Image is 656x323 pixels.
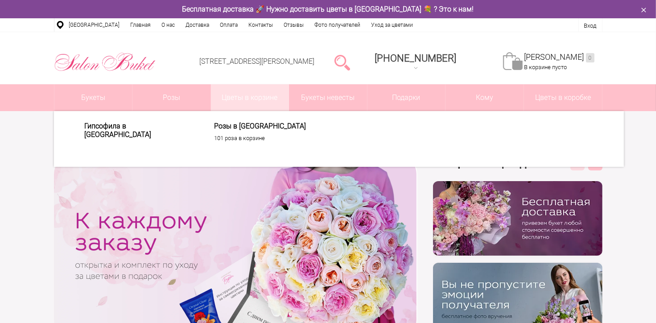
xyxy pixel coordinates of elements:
[54,84,132,111] a: Букеты
[309,18,366,32] a: Фото получателей
[524,64,567,70] span: В корзине пусто
[211,84,289,111] a: Цветы в корзине
[279,18,309,32] a: Отзывы
[64,18,125,32] a: [GEOGRAPHIC_DATA]
[289,84,367,111] a: Букеты невесты
[85,122,194,139] a: Гипсофила в [GEOGRAPHIC_DATA]
[125,18,157,32] a: Главная
[215,135,324,142] a: 101 роза в корзине
[370,50,462,75] a: [PHONE_NUMBER]
[446,84,524,111] span: Кому
[243,18,279,32] a: Контакты
[524,84,602,111] a: Цветы в коробке
[200,57,315,66] a: [STREET_ADDRESS][PERSON_NAME]
[215,18,243,32] a: Оплата
[433,181,602,256] img: hpaj04joss48rwypv6hbykmvk1dj7zyr.png.webp
[215,122,324,130] a: Розы в [GEOGRAPHIC_DATA]
[366,18,419,32] a: Уход за цветами
[367,84,446,111] a: Подарки
[157,18,181,32] a: О нас
[181,18,215,32] a: Доставка
[54,50,156,74] img: Цветы Нижний Новгород
[524,52,594,62] a: [PERSON_NAME]
[584,22,597,29] a: Вход
[375,53,457,64] span: [PHONE_NUMBER]
[586,53,594,62] ins: 0
[132,84,210,111] a: Розы
[47,4,609,14] div: Бесплатная доставка 🚀 Нужно доставить цветы в [GEOGRAPHIC_DATA] 💐 ? Это к нам!
[433,156,602,181] h3: Товары и акции дня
